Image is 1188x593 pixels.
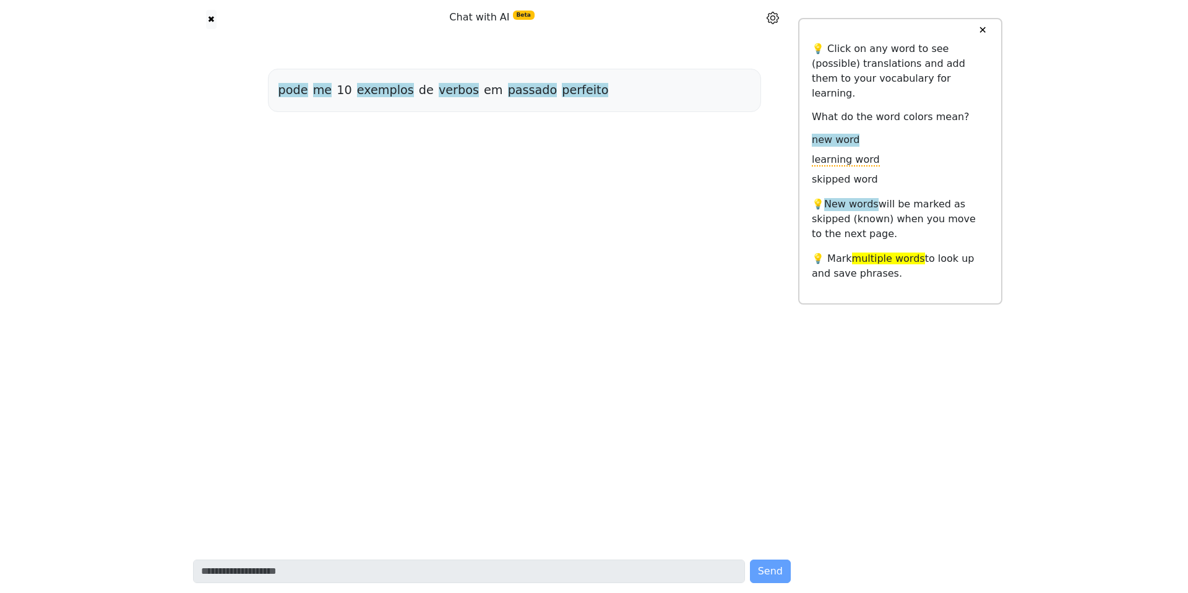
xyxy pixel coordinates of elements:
p: 💡 Mark to look up and save phrases. [812,251,989,281]
span: New words [824,198,879,211]
span: Beta [513,11,535,20]
span: multiple words [852,253,925,264]
span: 10 [337,83,351,98]
span: passado [508,83,557,98]
span: new word [812,134,859,147]
span: learning word [812,154,880,167]
button: ✖ [206,10,217,29]
span: Chat with AI [449,11,534,23]
span: em [484,83,503,98]
span: pode [278,83,308,98]
span: de [419,83,434,98]
p: 💡 Click on any word to see (possible) translations and add them to your vocabulary for learning. [812,41,989,101]
button: ✕ [971,19,994,41]
span: verbos [439,83,479,98]
p: 💡 will be marked as skipped (known) when you move to the next page. [812,197,989,241]
h6: What do the word colors mean? [812,111,989,123]
span: perfeito [562,83,608,98]
span: me [313,83,332,98]
span: skipped word [812,173,878,186]
span: exemplos [357,83,414,98]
